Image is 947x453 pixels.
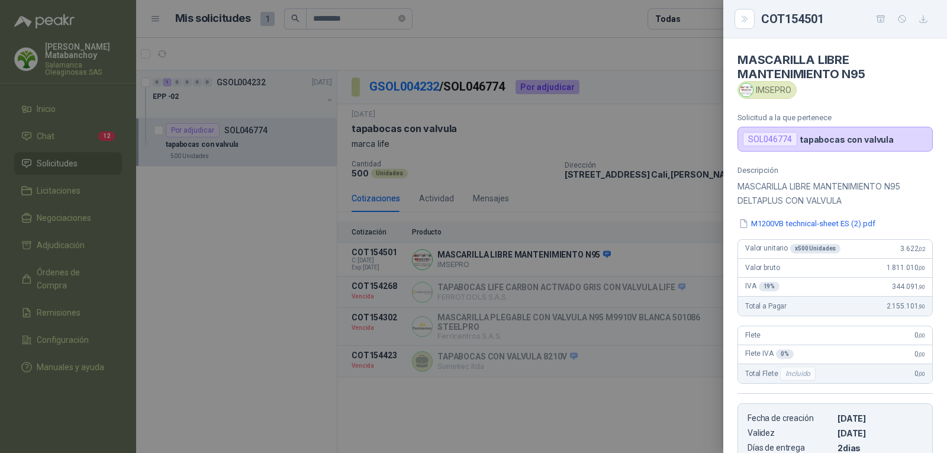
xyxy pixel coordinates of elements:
[745,349,794,359] span: Flete IVA
[737,53,933,81] h4: MASCARILLA LIBRE MANTENIMIENTO N95
[838,428,923,438] p: [DATE]
[745,367,818,381] span: Total Flete
[737,81,797,99] div: IMSEPRO
[838,443,923,453] p: 2 dias
[892,282,925,291] span: 344.091
[790,244,840,253] div: x 500 Unidades
[745,302,787,310] span: Total a Pagar
[914,370,925,378] span: 0
[745,264,779,272] span: Valor bruto
[737,217,877,230] button: M1200VB technical-sheet ES (2).pdf
[918,332,925,339] span: ,00
[748,443,833,453] p: Días de entrega
[887,302,925,310] span: 2.155.101
[737,179,933,208] p: MASCARILLA LIBRE MANTENIMIENTO N95 DELTAPLUS CON VALVULA
[780,367,816,381] div: Incluido
[776,349,794,359] div: 0 %
[745,331,761,339] span: Flete
[737,113,933,122] p: Solicitud a la que pertenece
[900,245,925,253] span: 3.622
[918,351,925,358] span: ,00
[761,9,933,28] div: COT154501
[918,303,925,310] span: ,90
[748,428,833,438] p: Validez
[745,282,779,291] span: IVA
[737,166,933,175] p: Descripción
[743,132,797,146] div: SOL046774
[740,83,753,97] img: Company Logo
[914,350,925,358] span: 0
[918,284,925,290] span: ,90
[745,244,840,253] span: Valor unitario
[914,331,925,339] span: 0
[748,413,833,423] p: Fecha de creación
[737,12,752,26] button: Close
[838,413,923,423] p: [DATE]
[918,265,925,271] span: ,00
[918,371,925,377] span: ,00
[759,282,780,291] div: 19 %
[800,134,894,144] p: tapabocas con valvula
[887,264,925,272] span: 1.811.010
[918,246,925,252] span: ,02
